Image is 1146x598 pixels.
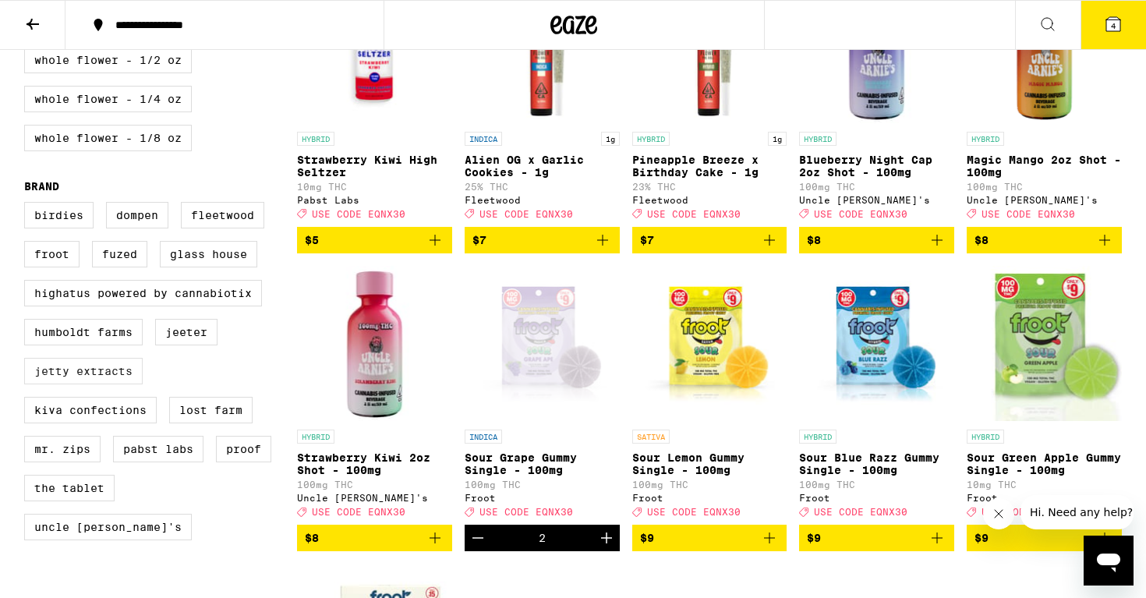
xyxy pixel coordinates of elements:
[632,266,787,525] a: Open page for Sour Lemon Gummy Single - 100mg from Froot
[465,154,620,179] p: Alien OG x Garlic Cookies - 1g
[967,493,1122,503] div: Froot
[465,525,491,551] button: Decrement
[768,132,787,146] p: 1g
[647,209,741,219] span: USE CODE EQNX30
[92,241,147,267] label: Fuzed
[297,132,334,146] p: HYBRID
[297,266,452,422] img: Uncle Arnie's - Strawberry Kiwi 2oz Shot - 100mg
[24,358,143,384] label: Jetty Extracts
[647,507,741,517] span: USE CODE EQNX30
[113,436,203,462] label: Pabst Labs
[632,451,787,476] p: Sour Lemon Gummy Single - 100mg
[967,154,1122,179] p: Magic Mango 2oz Shot - 100mg
[465,493,620,503] div: Froot
[305,234,319,246] span: $5
[24,514,192,540] label: Uncle [PERSON_NAME]'s
[967,132,1004,146] p: HYBRID
[974,234,989,246] span: $8
[967,451,1122,476] p: Sour Green Apple Gummy Single - 100mg
[305,532,319,544] span: $8
[312,507,405,517] span: USE CODE EQNX30
[632,479,787,490] p: 100mg THC
[799,525,954,551] button: Add to bag
[24,47,192,73] label: Whole Flower - 1/2 oz
[967,182,1122,192] p: 100mg THC
[593,525,620,551] button: Increment
[799,227,954,253] button: Add to bag
[982,507,1075,517] span: USE CODE EQNX30
[297,430,334,444] p: HYBRID
[967,195,1122,205] div: Uncle [PERSON_NAME]'s
[169,397,253,423] label: Lost Farm
[297,195,452,205] div: Pabst Labs
[799,266,954,422] img: Froot - Sour Blue Razz Gummy Single - 100mg
[24,436,101,462] label: Mr. Zips
[601,132,620,146] p: 1g
[24,86,192,112] label: Whole Flower - 1/4 oz
[297,154,452,179] p: Strawberry Kiwi High Seltzer
[465,227,620,253] button: Add to bag
[640,234,654,246] span: $7
[297,493,452,503] div: Uncle [PERSON_NAME]'s
[799,493,954,503] div: Froot
[974,532,989,544] span: $9
[297,227,452,253] button: Add to bag
[24,125,192,151] label: Whole Flower - 1/8 oz
[216,436,271,462] label: Proof
[24,241,80,267] label: Froot
[24,180,59,193] legend: Brand
[632,182,787,192] p: 23% THC
[632,525,787,551] button: Add to bag
[814,209,907,219] span: USE CODE EQNX30
[479,507,573,517] span: USE CODE EQNX30
[967,525,1122,551] button: Add to bag
[967,266,1122,422] img: Froot - Sour Green Apple Gummy Single - 100mg
[967,227,1122,253] button: Add to bag
[632,195,787,205] div: Fleetwood
[297,479,452,490] p: 100mg THC
[982,209,1075,219] span: USE CODE EQNX30
[799,430,837,444] p: HYBRID
[799,182,954,192] p: 100mg THC
[24,202,94,228] label: Birdies
[1111,21,1116,30] span: 4
[814,507,907,517] span: USE CODE EQNX30
[799,154,954,179] p: Blueberry Night Cap 2oz Shot - 100mg
[1084,536,1134,586] iframe: Button to launch messaging window
[799,451,954,476] p: Sour Blue Razz Gummy Single - 100mg
[640,532,654,544] span: $9
[465,451,620,476] p: Sour Grape Gummy Single - 100mg
[1020,495,1134,529] iframe: Message from company
[297,525,452,551] button: Add to bag
[632,266,787,422] img: Froot - Sour Lemon Gummy Single - 100mg
[155,319,218,345] label: Jeeter
[632,430,670,444] p: SATIVA
[807,234,821,246] span: $8
[967,430,1004,444] p: HYBRID
[24,475,115,501] label: The Tablet
[465,266,620,525] a: Open page for Sour Grape Gummy Single - 100mg from Froot
[539,532,546,544] div: 2
[24,280,262,306] label: Highatus Powered by Cannabiotix
[312,209,405,219] span: USE CODE EQNX30
[297,266,452,525] a: Open page for Strawberry Kiwi 2oz Shot - 100mg from Uncle Arnie's
[967,266,1122,525] a: Open page for Sour Green Apple Gummy Single - 100mg from Froot
[106,202,168,228] label: Dompen
[472,234,486,246] span: $7
[160,241,257,267] label: Glass House
[465,195,620,205] div: Fleetwood
[799,266,954,525] a: Open page for Sour Blue Razz Gummy Single - 100mg from Froot
[465,479,620,490] p: 100mg THC
[297,451,452,476] p: Strawberry Kiwi 2oz Shot - 100mg
[1081,1,1146,49] button: 4
[799,479,954,490] p: 100mg THC
[632,154,787,179] p: Pineapple Breeze x Birthday Cake - 1g
[24,319,143,345] label: Humboldt Farms
[181,202,264,228] label: Fleetwood
[967,479,1122,490] p: 10mg THC
[297,182,452,192] p: 10mg THC
[632,493,787,503] div: Froot
[465,430,502,444] p: INDICA
[983,498,1014,529] iframe: Close message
